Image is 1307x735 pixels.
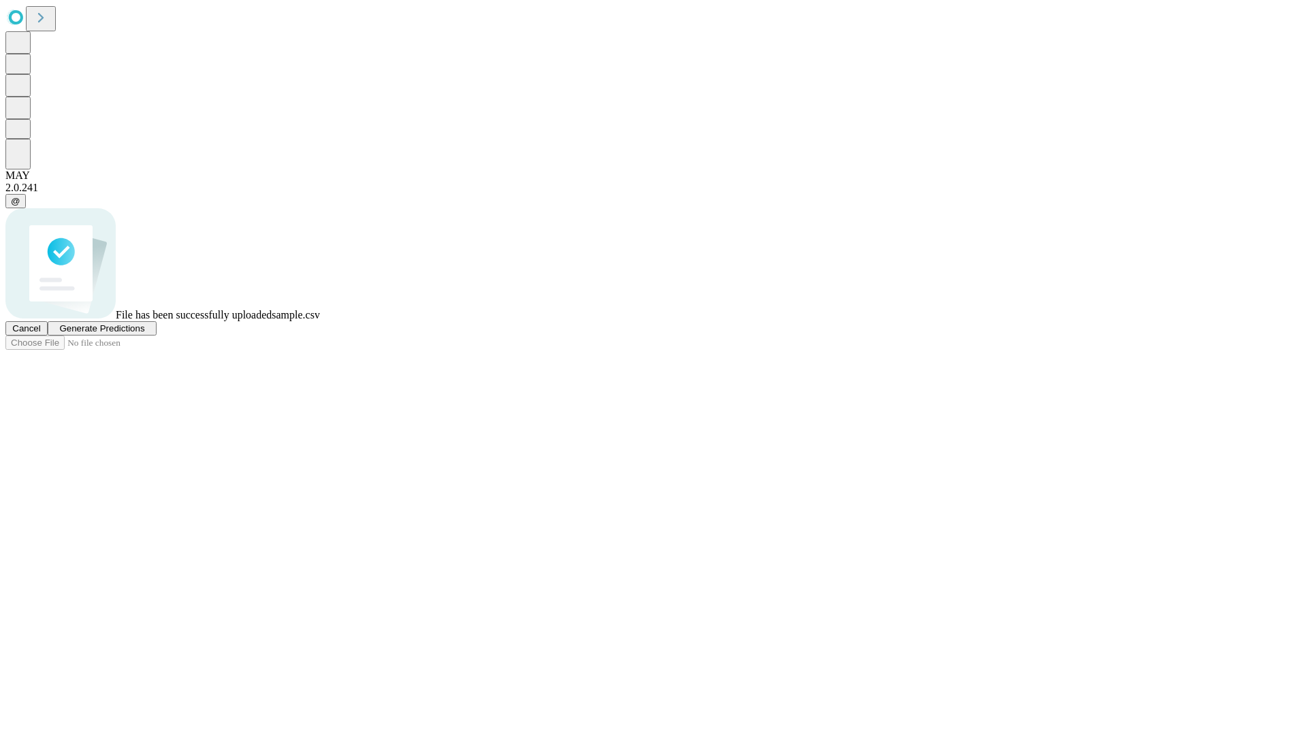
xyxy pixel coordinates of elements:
div: 2.0.241 [5,182,1302,194]
button: @ [5,194,26,208]
span: sample.csv [272,309,320,321]
span: Cancel [12,323,41,333]
span: File has been successfully uploaded [116,309,272,321]
div: MAY [5,169,1302,182]
button: Generate Predictions [48,321,157,336]
button: Cancel [5,321,48,336]
span: @ [11,196,20,206]
span: Generate Predictions [59,323,144,333]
